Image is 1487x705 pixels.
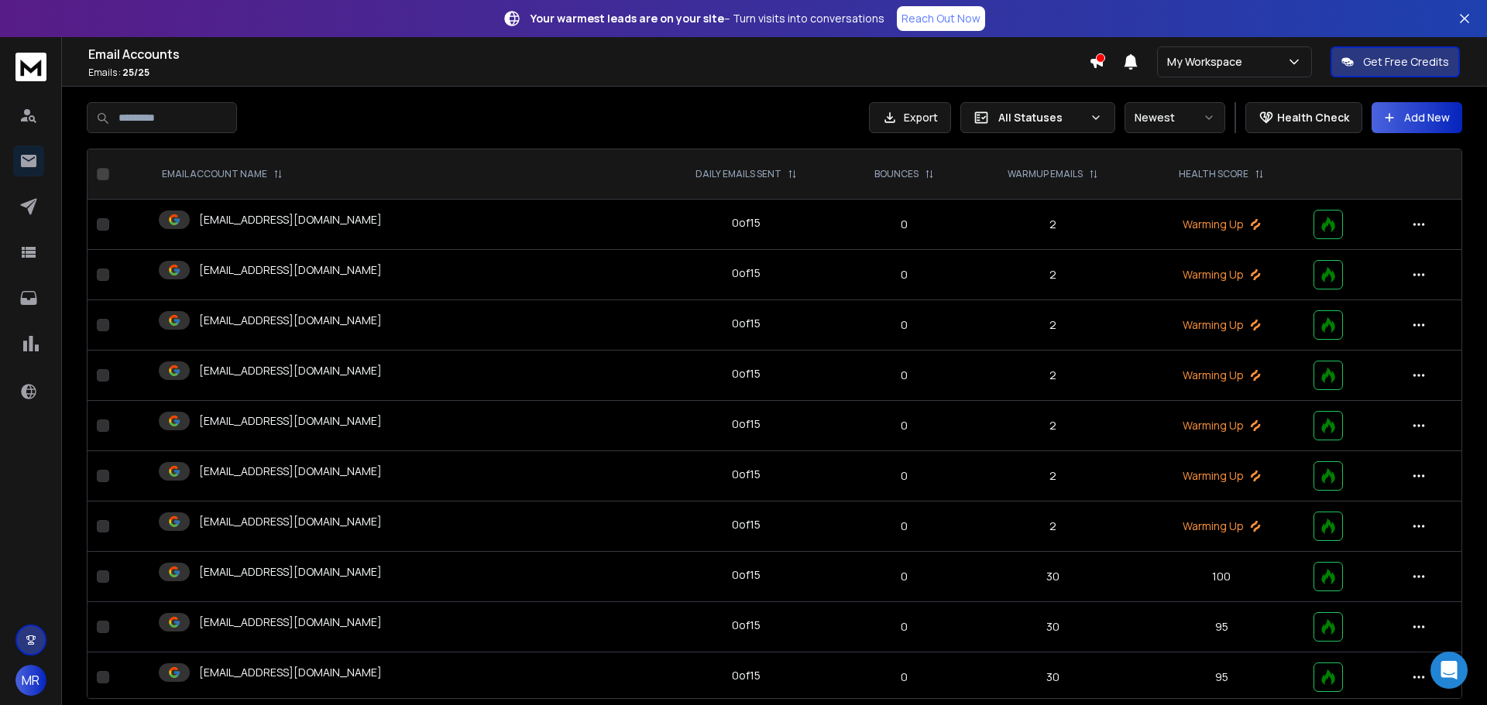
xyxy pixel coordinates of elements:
td: 95 [1139,652,1303,703]
a: Reach Out Now [897,6,985,31]
p: [EMAIL_ADDRESS][DOMAIN_NAME] [199,665,382,680]
p: Warming Up [1149,317,1294,333]
p: Health Check [1277,110,1349,125]
button: Add New [1372,102,1462,133]
div: 0 of 15 [732,316,761,331]
h1: Email Accounts [88,45,1089,63]
p: All Statuses [998,110,1083,125]
p: 0 [850,669,958,685]
p: 0 [850,418,958,433]
p: WARMUP EMAILS [1008,168,1083,180]
p: 0 [850,368,958,383]
p: [EMAIL_ADDRESS][DOMAIN_NAME] [199,413,382,429]
td: 2 [967,501,1140,552]
p: Warming Up [1149,418,1294,433]
p: [EMAIL_ADDRESS][DOMAIN_NAME] [199,212,382,228]
button: MR [15,665,46,696]
div: 0 of 15 [732,467,761,482]
p: [EMAIL_ADDRESS][DOMAIN_NAME] [199,313,382,328]
div: 0 of 15 [732,517,761,532]
button: Export [869,102,951,133]
td: 95 [1139,602,1303,652]
td: 2 [967,250,1140,300]
td: 2 [967,451,1140,501]
p: [EMAIL_ADDRESS][DOMAIN_NAME] [199,262,382,278]
div: 0 of 15 [732,366,761,382]
button: Newest [1125,102,1225,133]
p: My Workspace [1167,54,1248,70]
td: 30 [967,552,1140,602]
p: Warming Up [1149,518,1294,534]
div: 0 of 15 [732,618,761,633]
div: 0 of 15 [732,416,761,432]
p: 0 [850,317,958,333]
p: [EMAIL_ADDRESS][DOMAIN_NAME] [199,564,382,580]
div: Open Intercom Messenger [1430,652,1468,689]
p: Emails : [88,67,1089,79]
p: [EMAIL_ADDRESS][DOMAIN_NAME] [199,363,382,378]
div: 0 of 15 [732,668,761,683]
p: Warming Up [1149,217,1294,232]
button: Get Free Credits [1331,46,1460,77]
p: [EMAIL_ADDRESS][DOMAIN_NAME] [199,614,382,630]
p: DAILY EMAILS SENT [695,168,781,180]
p: Warming Up [1149,368,1294,383]
p: Reach Out Now [901,11,980,26]
p: Warming Up [1149,468,1294,484]
strong: Your warmest leads are on your site [531,11,724,26]
td: 2 [967,300,1140,351]
td: 30 [967,652,1140,703]
p: HEALTH SCORE [1179,168,1248,180]
span: 25 / 25 [122,66,149,79]
td: 30 [967,602,1140,652]
div: 0 of 15 [732,265,761,281]
p: 0 [850,217,958,232]
p: 0 [850,518,958,534]
td: 2 [967,200,1140,250]
td: 2 [967,401,1140,451]
p: [EMAIL_ADDRESS][DOMAIN_NAME] [199,514,382,529]
p: 0 [850,569,958,584]
p: 0 [850,267,958,282]
div: 0 of 15 [732,215,761,231]
td: 2 [967,351,1140,401]
p: Warming Up [1149,267,1294,282]
button: Health Check [1245,102,1362,133]
img: logo [15,53,46,81]
p: BOUNCES [874,168,919,180]
p: – Turn visits into conversations [531,11,884,26]
p: Get Free Credits [1363,54,1449,70]
div: 0 of 15 [732,567,761,583]
p: 0 [850,468,958,484]
td: 100 [1139,552,1303,602]
p: 0 [850,619,958,635]
p: [EMAIL_ADDRESS][DOMAIN_NAME] [199,464,382,479]
div: EMAIL ACCOUNT NAME [162,168,283,180]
